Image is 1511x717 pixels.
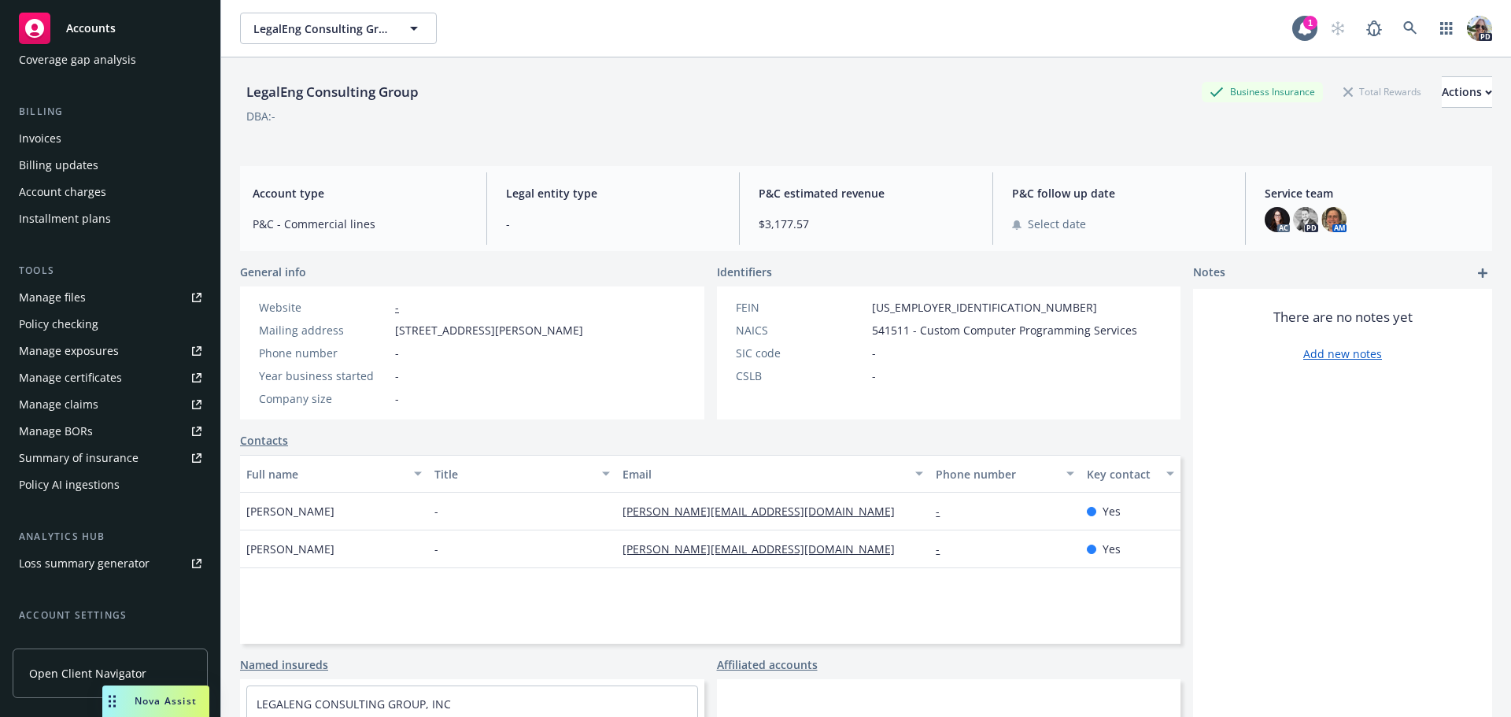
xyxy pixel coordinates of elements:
[1321,207,1347,232] img: photo
[1193,264,1225,283] span: Notes
[1202,82,1323,102] div: Business Insurance
[259,345,389,361] div: Phone number
[246,108,275,124] div: DBA: -
[19,445,139,471] div: Summary of insurance
[259,322,389,338] div: Mailing address
[19,365,122,390] div: Manage certificates
[240,13,437,44] button: LegalEng Consulting Group
[253,185,467,201] span: Account type
[1303,346,1382,362] a: Add new notes
[102,686,122,717] div: Drag to move
[19,312,98,337] div: Policy checking
[13,263,208,279] div: Tools
[736,368,866,384] div: CSLB
[936,541,952,556] a: -
[1293,207,1318,232] img: photo
[506,185,721,201] span: Legal entity type
[395,345,399,361] span: -
[1081,455,1180,493] button: Key contact
[759,216,973,232] span: $3,177.57
[19,153,98,178] div: Billing updates
[19,47,136,72] div: Coverage gap analysis
[1103,503,1121,519] span: Yes
[1265,207,1290,232] img: photo
[13,392,208,417] a: Manage claims
[872,368,876,384] span: -
[259,390,389,407] div: Company size
[29,665,146,682] span: Open Client Navigator
[13,419,208,444] a: Manage BORs
[395,390,399,407] span: -
[1303,13,1317,27] div: 1
[259,299,389,316] div: Website
[19,419,93,444] div: Manage BORs
[434,466,593,482] div: Title
[428,455,616,493] button: Title
[1473,264,1492,283] a: add
[736,299,866,316] div: FEIN
[623,504,907,519] a: [PERSON_NAME][EMAIL_ADDRESS][DOMAIN_NAME]
[759,185,973,201] span: P&C estimated revenue
[102,686,209,717] button: Nova Assist
[19,206,111,231] div: Installment plans
[1431,13,1462,44] a: Switch app
[246,466,405,482] div: Full name
[1265,185,1480,201] span: Service team
[1442,77,1492,107] div: Actions
[13,104,208,120] div: Billing
[13,445,208,471] a: Summary of insurance
[19,338,119,364] div: Manage exposures
[623,466,906,482] div: Email
[13,153,208,178] a: Billing updates
[1358,13,1390,44] a: Report a Bug
[434,503,438,519] span: -
[1322,13,1354,44] a: Start snowing
[19,630,87,655] div: Service team
[1012,185,1227,201] span: P&C follow up date
[936,466,1056,482] div: Phone number
[19,126,61,151] div: Invoices
[13,365,208,390] a: Manage certificates
[1442,76,1492,108] button: Actions
[13,529,208,545] div: Analytics hub
[13,285,208,310] a: Manage files
[1087,466,1157,482] div: Key contact
[19,179,106,205] div: Account charges
[736,322,866,338] div: NAICS
[13,630,208,655] a: Service team
[259,368,389,384] div: Year business started
[717,264,772,280] span: Identifiers
[13,206,208,231] a: Installment plans
[13,6,208,50] a: Accounts
[135,694,197,708] span: Nova Assist
[19,551,150,576] div: Loss summary generator
[936,504,952,519] a: -
[240,656,328,673] a: Named insureds
[19,472,120,497] div: Policy AI ingestions
[1028,216,1086,232] span: Select date
[246,503,334,519] span: [PERSON_NAME]
[1103,541,1121,557] span: Yes
[1395,13,1426,44] a: Search
[1273,308,1413,327] span: There are no notes yet
[13,47,208,72] a: Coverage gap analysis
[1336,82,1429,102] div: Total Rewards
[872,345,876,361] span: -
[13,551,208,576] a: Loss summary generator
[13,179,208,205] a: Account charges
[253,20,390,37] span: LegalEng Consulting Group
[872,322,1137,338] span: 541511 - Custom Computer Programming Services
[1467,16,1492,41] img: photo
[395,322,583,338] span: [STREET_ADDRESS][PERSON_NAME]
[13,312,208,337] a: Policy checking
[395,368,399,384] span: -
[13,338,208,364] a: Manage exposures
[66,22,116,35] span: Accounts
[13,608,208,623] div: Account settings
[13,126,208,151] a: Invoices
[240,264,306,280] span: General info
[395,300,399,315] a: -
[240,82,425,102] div: LegalEng Consulting Group
[616,455,929,493] button: Email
